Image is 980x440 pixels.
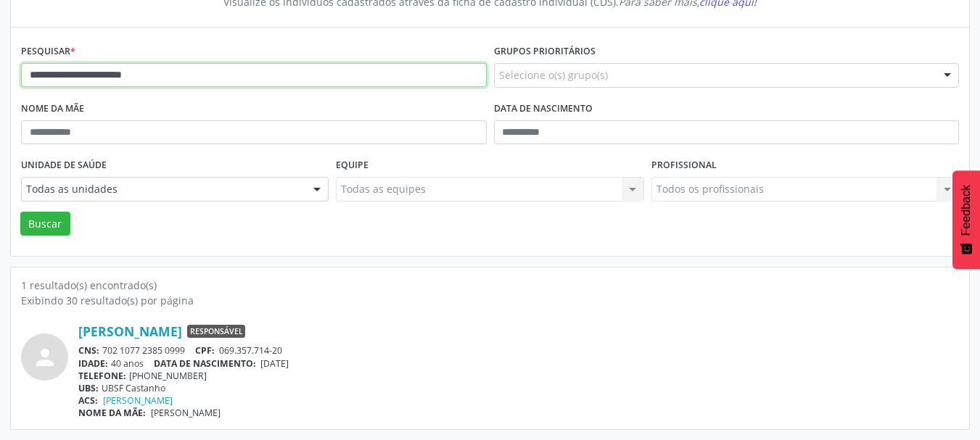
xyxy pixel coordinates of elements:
i: person [32,344,58,370]
div: 40 anos [78,357,959,370]
span: [PERSON_NAME] [151,407,221,419]
div: 702 1077 2385 0999 [78,344,959,357]
div: [PHONE_NUMBER] [78,370,959,382]
button: Feedback - Mostrar pesquisa [952,170,980,269]
span: [DATE] [260,357,289,370]
div: 1 resultado(s) encontrado(s) [21,278,959,293]
span: TELEFONE: [78,370,126,382]
div: UBSF Castanho [78,382,959,394]
span: CNS: [78,344,99,357]
label: Nome da mãe [21,98,84,120]
button: Buscar [20,212,70,236]
a: [PERSON_NAME] [78,323,182,339]
span: CPF: [195,344,215,357]
span: Feedback [960,185,973,236]
span: Todas as unidades [26,182,299,196]
label: Equipe [336,154,368,177]
label: Grupos prioritários [494,41,596,63]
span: Responsável [187,325,245,338]
span: UBS: [78,382,99,394]
label: Profissional [651,154,717,177]
span: Selecione o(s) grupo(s) [499,67,608,83]
span: ACS: [78,394,98,407]
span: NOME DA MÃE: [78,407,146,419]
label: Pesquisar [21,41,75,63]
div: Exibindo 30 resultado(s) por página [21,293,959,308]
label: Data de nascimento [494,98,593,120]
span: 069.357.714-20 [219,344,282,357]
a: [PERSON_NAME] [103,394,173,407]
span: DATA DE NASCIMENTO: [154,357,256,370]
label: Unidade de saúde [21,154,107,177]
span: IDADE: [78,357,108,370]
